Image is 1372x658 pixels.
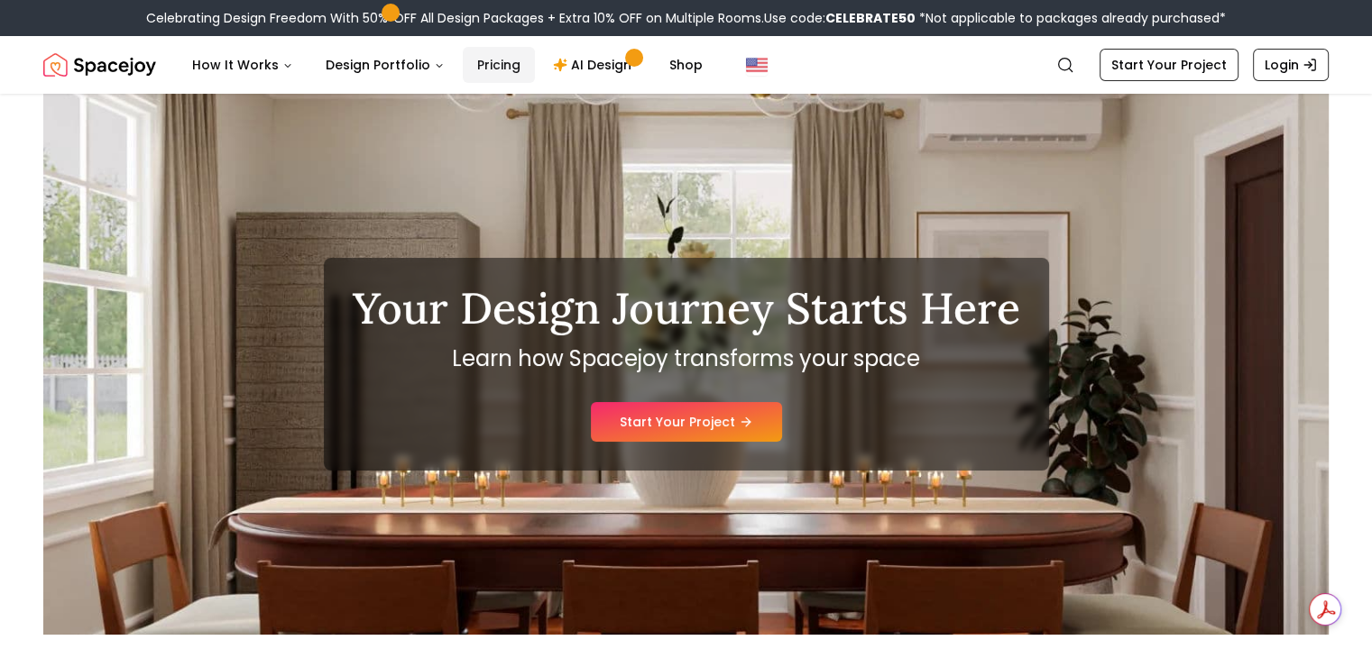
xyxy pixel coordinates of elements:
[1253,49,1329,81] a: Login
[463,47,535,83] a: Pricing
[43,47,156,83] img: Spacejoy Logo
[764,9,916,27] span: Use code:
[916,9,1226,27] span: *Not applicable to packages already purchased*
[591,402,782,442] a: Start Your Project
[43,36,1329,94] nav: Global
[539,47,651,83] a: AI Design
[178,47,308,83] button: How It Works
[825,9,916,27] b: CELEBRATE50
[311,47,459,83] button: Design Portfolio
[43,47,156,83] a: Spacejoy
[655,47,717,83] a: Shop
[1100,49,1238,81] a: Start Your Project
[746,54,768,76] img: United States
[178,47,717,83] nav: Main
[146,9,1226,27] div: Celebrating Design Freedom With 50% OFF All Design Packages + Extra 10% OFF on Multiple Rooms.
[353,344,1020,373] p: Learn how Spacejoy transforms your space
[353,287,1020,330] h1: Your Design Journey Starts Here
